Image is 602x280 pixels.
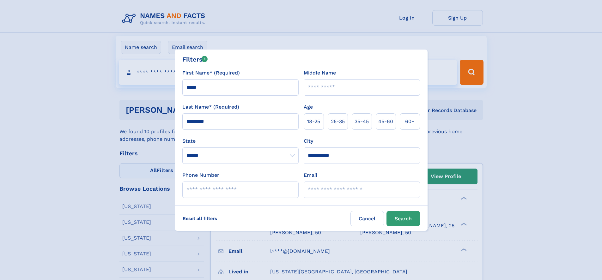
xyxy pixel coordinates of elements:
[182,103,239,111] label: Last Name* (Required)
[331,118,345,125] span: 25‑35
[350,211,384,226] label: Cancel
[405,118,415,125] span: 60+
[378,118,393,125] span: 45‑60
[304,137,313,145] label: City
[307,118,320,125] span: 18‑25
[304,103,313,111] label: Age
[179,211,221,226] label: Reset all filters
[182,55,208,64] div: Filters
[304,171,317,179] label: Email
[182,69,240,77] label: First Name* (Required)
[386,211,420,226] button: Search
[182,171,219,179] label: Phone Number
[182,137,299,145] label: State
[304,69,336,77] label: Middle Name
[355,118,369,125] span: 35‑45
